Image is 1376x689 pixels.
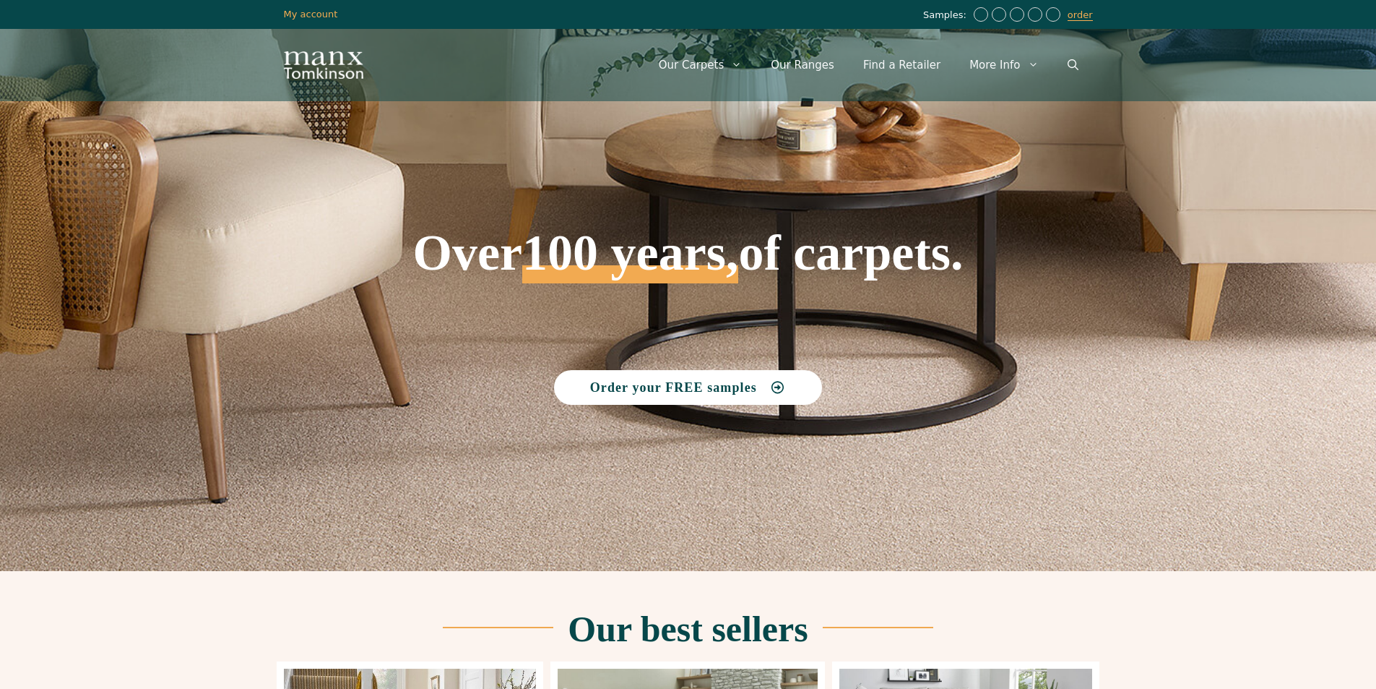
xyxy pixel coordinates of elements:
a: More Info [955,43,1052,87]
a: Find a Retailer [849,43,955,87]
h2: Our best sellers [568,611,808,647]
nav: Primary [644,43,1093,87]
a: Open Search Bar [1053,43,1093,87]
a: My account [284,9,338,20]
span: 100 years, [522,240,738,283]
a: Our Ranges [756,43,849,87]
a: order [1068,9,1093,21]
a: Order your FREE samples [554,370,823,405]
a: Our Carpets [644,43,757,87]
img: Manx Tomkinson [284,51,363,79]
h1: Over of carpets. [284,123,1093,283]
span: Order your FREE samples [590,381,757,394]
span: Samples: [923,9,970,22]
